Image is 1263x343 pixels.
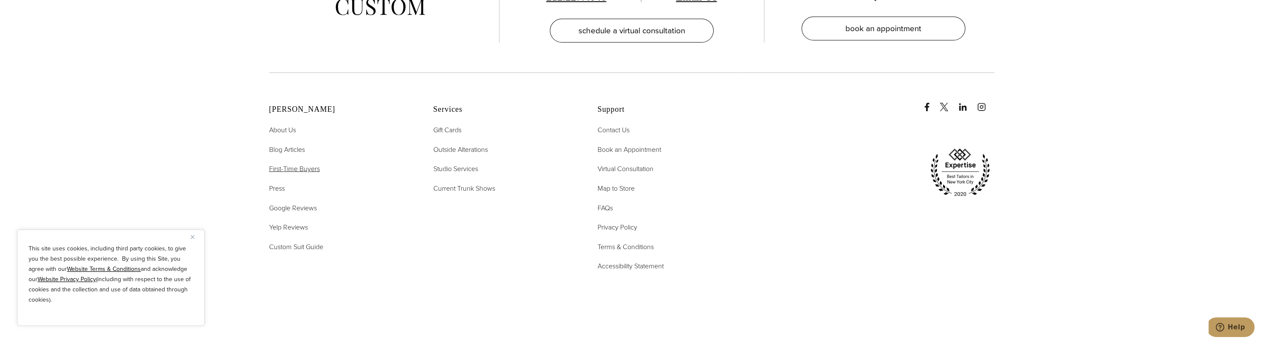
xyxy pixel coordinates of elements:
span: Press [269,183,285,193]
span: Yelp Reviews [269,222,308,232]
a: Gift Cards [433,125,462,136]
a: Website Privacy Policy [38,275,96,284]
span: Custom Suit Guide [269,242,323,252]
nav: Services Footer Nav [433,125,576,194]
button: Close [191,232,201,242]
span: About Us [269,125,296,135]
a: Custom Suit Guide [269,241,323,253]
h2: Services [433,105,576,114]
a: Blog Articles [269,144,305,155]
a: Google Reviews [269,203,317,214]
img: Close [191,235,195,239]
a: Virtual Consultation [598,163,653,174]
a: Outside Alterations [433,144,488,155]
a: linkedin [958,94,976,111]
span: FAQs [598,203,613,213]
span: Book an Appointment [598,145,661,154]
a: Terms & Conditions [598,241,654,253]
a: schedule a virtual consultation [550,19,714,43]
nav: Support Footer Nav [598,125,740,272]
a: Facebook [923,94,938,111]
a: Map to Store [598,183,635,194]
p: This site uses cookies, including third party cookies, to give you the best possible experience. ... [29,244,193,305]
a: About Us [269,125,296,136]
h2: Support [598,105,740,114]
span: Outside Alterations [433,145,488,154]
a: Press [269,183,285,194]
a: Current Trunk Shows [433,183,495,194]
span: Current Trunk Shows [433,183,495,193]
span: Accessibility Statement [598,261,664,271]
a: Contact Us [598,125,630,136]
span: Map to Store [598,183,635,193]
span: Virtual Consultation [598,164,653,174]
span: Terms & Conditions [598,242,654,252]
span: Privacy Policy [598,222,637,232]
iframe: Opens a widget where you can chat to one of our agents [1208,317,1254,339]
a: Yelp Reviews [269,222,308,233]
a: Book an Appointment [598,144,661,155]
a: instagram [977,94,994,111]
a: Privacy Policy [598,222,637,233]
span: book an appointment [845,22,921,35]
a: Website Terms & Conditions [67,265,141,273]
a: FAQs [598,203,613,214]
span: Google Reviews [269,203,317,213]
a: x/twitter [940,94,957,111]
span: schedule a virtual consultation [578,24,685,37]
a: Accessibility Statement [598,261,664,272]
span: Contact Us [598,125,630,135]
h2: [PERSON_NAME] [269,105,412,114]
img: expertise, best tailors in new york city 2020 [926,145,994,200]
span: Studio Services [433,164,478,174]
nav: Alan David Footer Nav [269,125,412,252]
span: Blog Articles [269,145,305,154]
a: book an appointment [801,17,965,41]
a: First-Time Buyers [269,163,320,174]
span: First-Time Buyers [269,164,320,174]
a: Studio Services [433,163,478,174]
span: Gift Cards [433,125,462,135]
